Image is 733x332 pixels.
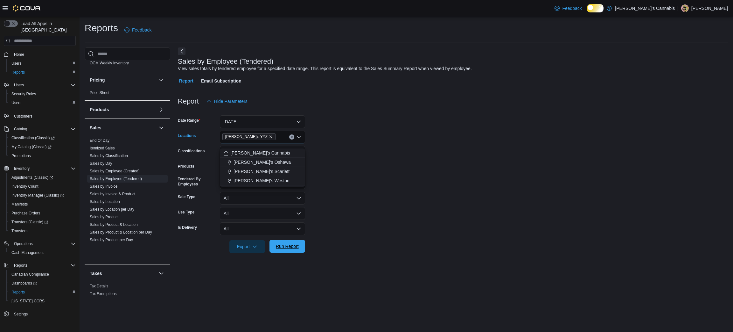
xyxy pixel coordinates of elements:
[90,90,109,95] a: Price Sheet
[90,77,156,83] button: Pricing
[11,175,53,180] span: Adjustments (Classic)
[11,144,52,149] span: My Catalog (Classic)
[9,279,76,287] span: Dashboards
[179,75,193,87] span: Report
[220,167,305,176] button: [PERSON_NAME]'s Scarlett
[220,148,305,158] button: [PERSON_NAME]'s Cannabis
[9,143,54,151] a: My Catalog (Classic)
[122,24,154,36] a: Feedback
[178,47,185,55] button: Next
[1,164,78,173] button: Inventory
[1,125,78,134] button: Catalog
[6,68,78,77] button: Reports
[14,263,27,268] span: Reports
[6,98,78,107] button: Users
[90,284,108,289] span: Tax Details
[587,12,587,13] span: Dark Mode
[234,177,290,184] span: [PERSON_NAME]'s Weston
[11,91,36,97] span: Security Roles
[220,207,305,220] button: All
[6,248,78,257] button: Cash Management
[9,191,66,199] a: Inventory Manager (Classic)
[11,184,38,189] span: Inventory Count
[220,222,305,235] button: All
[90,238,133,242] a: Sales by Product per Day
[178,97,199,105] h3: Report
[178,177,217,187] label: Tendered By Employees
[229,240,265,253] button: Export
[11,211,40,216] span: Purchase Orders
[11,240,76,248] span: Operations
[90,177,142,181] a: Sales by Employee (Tendered)
[289,134,294,140] button: Clear input
[14,241,33,246] span: Operations
[9,218,51,226] a: Transfers (Classic)
[9,297,76,305] span: Washington CCRS
[178,225,197,230] label: Is Delivery
[269,135,273,139] button: Remove MaryJane's YYZ from selection in this group
[90,146,115,150] a: Itemized Sales
[178,65,472,72] div: View sales totals by tendered employee for a specified date range. This report is equivalent to t...
[225,134,268,140] span: [PERSON_NAME]'s YYZ
[9,200,76,208] span: Manifests
[9,90,38,98] a: Security Roles
[269,240,305,253] button: Run Report
[90,214,119,220] span: Sales by Product
[276,243,299,249] span: Run Report
[234,168,290,175] span: [PERSON_NAME]'s Scarlett
[85,282,170,303] div: Taxes
[90,146,115,151] span: Itemized Sales
[9,99,24,107] a: Users
[90,138,109,143] a: End Of Day
[14,312,28,317] span: Settings
[90,291,117,296] span: Tax Exemptions
[1,261,78,270] button: Reports
[6,90,78,98] button: Security Roles
[691,4,728,12] p: [PERSON_NAME]
[11,51,27,58] a: Home
[9,297,47,305] a: [US_STATE] CCRS
[11,125,76,133] span: Catalog
[90,161,112,166] span: Sales by Day
[178,164,194,169] label: Products
[90,184,117,189] a: Sales by Invoice
[201,75,241,87] span: Email Subscription
[90,106,109,113] h3: Products
[6,191,78,200] a: Inventory Manager (Classic)
[11,100,21,105] span: Users
[9,200,30,208] a: Manifests
[1,309,78,319] button: Settings
[6,288,78,297] button: Reports
[11,81,26,89] button: Users
[157,106,165,113] button: Products
[9,271,52,278] a: Canadian Compliance
[178,133,196,138] label: Locations
[11,125,30,133] button: Catalog
[178,58,274,65] h3: Sales by Employee (Tendered)
[9,69,76,76] span: Reports
[9,134,76,142] span: Classification (Classic)
[220,176,305,185] button: [PERSON_NAME]'s Weston
[11,61,21,66] span: Users
[9,60,24,67] a: Users
[90,106,156,113] button: Products
[90,125,156,131] button: Sales
[90,61,129,66] span: OCM Weekly Inventory
[90,230,152,235] a: Sales by Product & Location per Day
[90,199,120,204] a: Sales by Location
[6,270,78,279] button: Canadian Compliance
[6,279,78,288] a: Dashboards
[230,150,290,156] span: [PERSON_NAME]'s Cannabis
[90,270,102,277] h3: Taxes
[11,50,76,58] span: Home
[1,239,78,248] button: Operations
[90,215,119,219] a: Sales by Product
[9,191,76,199] span: Inventory Manager (Classic)
[85,89,170,100] div: Pricing
[11,193,64,198] span: Inventory Manager (Classic)
[9,69,27,76] a: Reports
[9,249,76,256] span: Cash Management
[6,59,78,68] button: Users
